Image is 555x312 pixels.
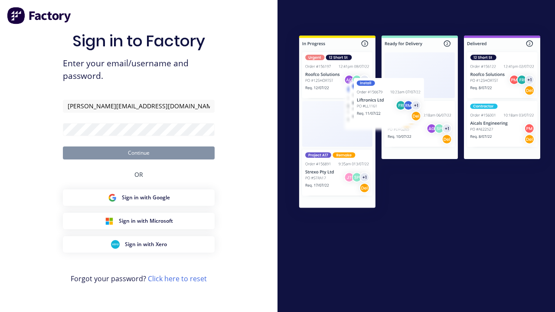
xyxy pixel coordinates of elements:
button: Microsoft Sign inSign in with Microsoft [63,213,215,229]
img: Sign in [284,22,555,224]
img: Microsoft Sign in [105,217,114,225]
button: Xero Sign inSign in with Xero [63,236,215,253]
span: Sign in with Xero [125,240,167,248]
span: Forgot your password? [71,273,207,284]
button: Continue [63,146,215,159]
span: Enter your email/username and password. [63,57,215,82]
input: Email/Username [63,100,215,113]
div: OR [134,159,143,189]
span: Sign in with Google [122,194,170,201]
h1: Sign in to Factory [72,32,205,50]
a: Click here to reset [148,274,207,283]
span: Sign in with Microsoft [119,217,173,225]
img: Factory [7,7,72,24]
img: Google Sign in [108,193,117,202]
button: Google Sign inSign in with Google [63,189,215,206]
img: Xero Sign in [111,240,120,249]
